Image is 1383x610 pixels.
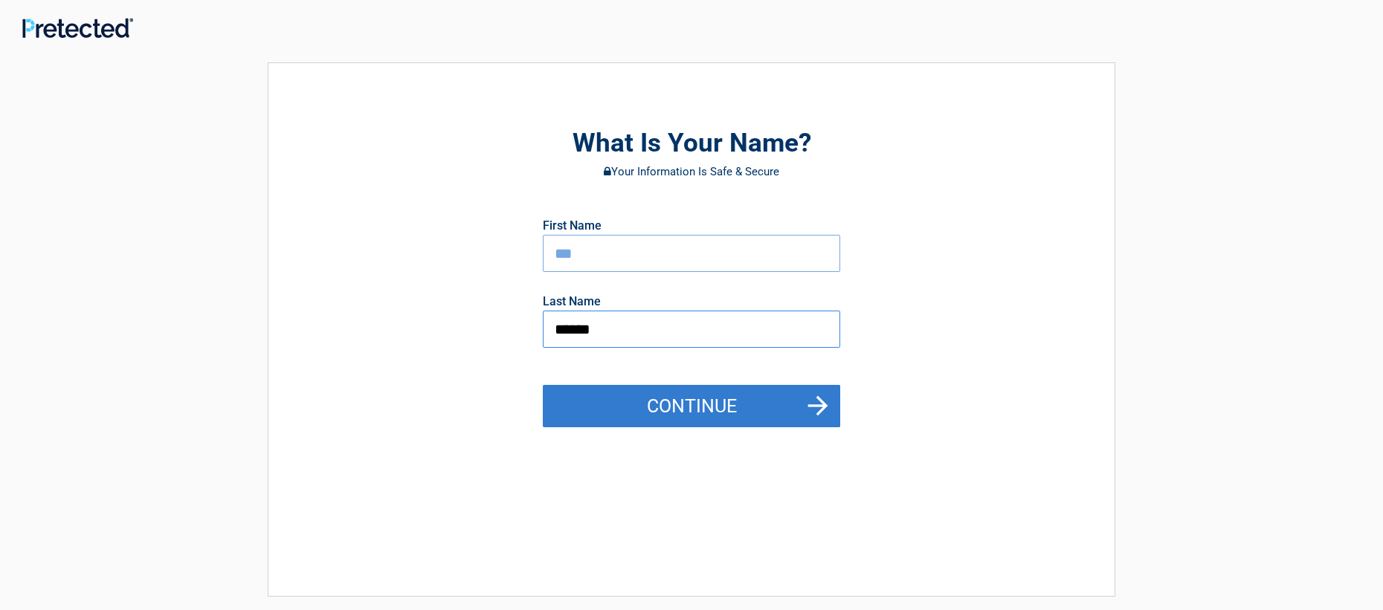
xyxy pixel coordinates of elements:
[543,385,840,428] button: Continue
[543,296,601,308] label: Last Name
[350,166,1033,178] h3: Your Information Is Safe & Secure
[350,126,1033,161] h2: What Is Your Name?
[22,18,133,38] img: Main Logo
[543,220,602,232] label: First Name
